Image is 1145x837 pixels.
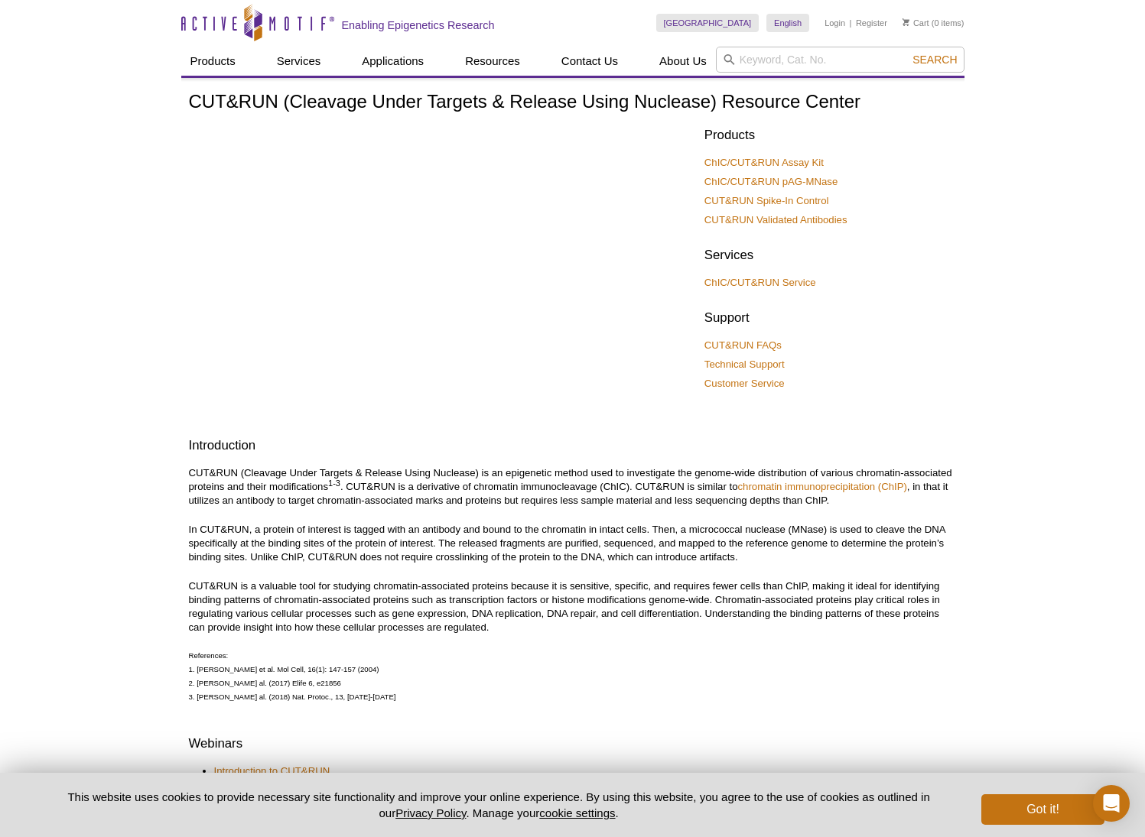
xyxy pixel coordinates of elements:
h2: Webinars [189,735,957,753]
h2: Enabling Epigenetics Research [342,18,495,32]
a: Login [825,18,845,28]
button: cookie settings [539,806,615,819]
a: ChIC/CUT&RUN pAG-MNase [704,175,838,189]
p: CUT&RUN is a valuable tool for studying chromatin-associated proteins because it is sensitive, sp... [189,579,957,634]
a: Applications [353,47,433,76]
a: CUT&RUN Validated Antibodies [704,213,847,227]
div: Open Intercom Messenger [1093,785,1130,822]
a: Privacy Policy [395,806,466,819]
a: Resources [456,47,529,76]
h2: Support [704,309,957,327]
a: [GEOGRAPHIC_DATA] [656,14,760,32]
button: Search [908,53,961,67]
a: chromatin immunoprecipitation (ChIP) [738,481,907,492]
a: Register [856,18,887,28]
span: Search [912,54,957,66]
button: Got it! [981,794,1104,825]
p: References: 1. [PERSON_NAME] et al. Mol Cell, 16(1): 147-157 (2004) 2. [PERSON_NAME] al. (2017) E... [189,649,957,704]
a: English [766,14,809,32]
a: Contact Us [552,47,627,76]
li: | [850,14,852,32]
a: CUT&RUN FAQs [704,339,782,352]
a: Introduction to CUT&RUN [214,764,330,778]
a: Cart [903,18,929,28]
p: CUT&RUN (Cleavage Under Targets & Release Using Nuclease) is an epigenetic method used to investi... [189,466,957,508]
a: About Us [650,47,716,76]
a: Technical Support [704,358,785,371]
sup: 1-3 [328,479,340,488]
p: In CUT&RUN, a protein of interest is tagged with an antibody and bound to the chromatin in intact... [189,523,957,564]
input: Keyword, Cat. No. [716,47,964,73]
li: (0 items) [903,14,964,32]
h1: CUT&RUN (Cleavage Under Targets & Release Using Nuclease) Resource Center [189,92,957,114]
a: Products [181,47,245,76]
h2: Services [704,246,957,264]
img: Your Cart [903,18,909,26]
a: Customer Service [704,377,785,391]
a: CUT&RUN Spike-In Control [704,194,829,208]
a: Services [268,47,330,76]
p: This website uses cookies to provide necessary site functionality and improve your online experie... [41,789,957,821]
a: ChIC/CUT&RUN Assay Kit [704,156,824,170]
iframe: [WEBINAR] Introduction to CUT&RUN [189,123,693,407]
h2: Products [704,126,957,144]
h2: Introduction [189,436,957,455]
a: ChIC/CUT&RUN Service [704,276,816,290]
